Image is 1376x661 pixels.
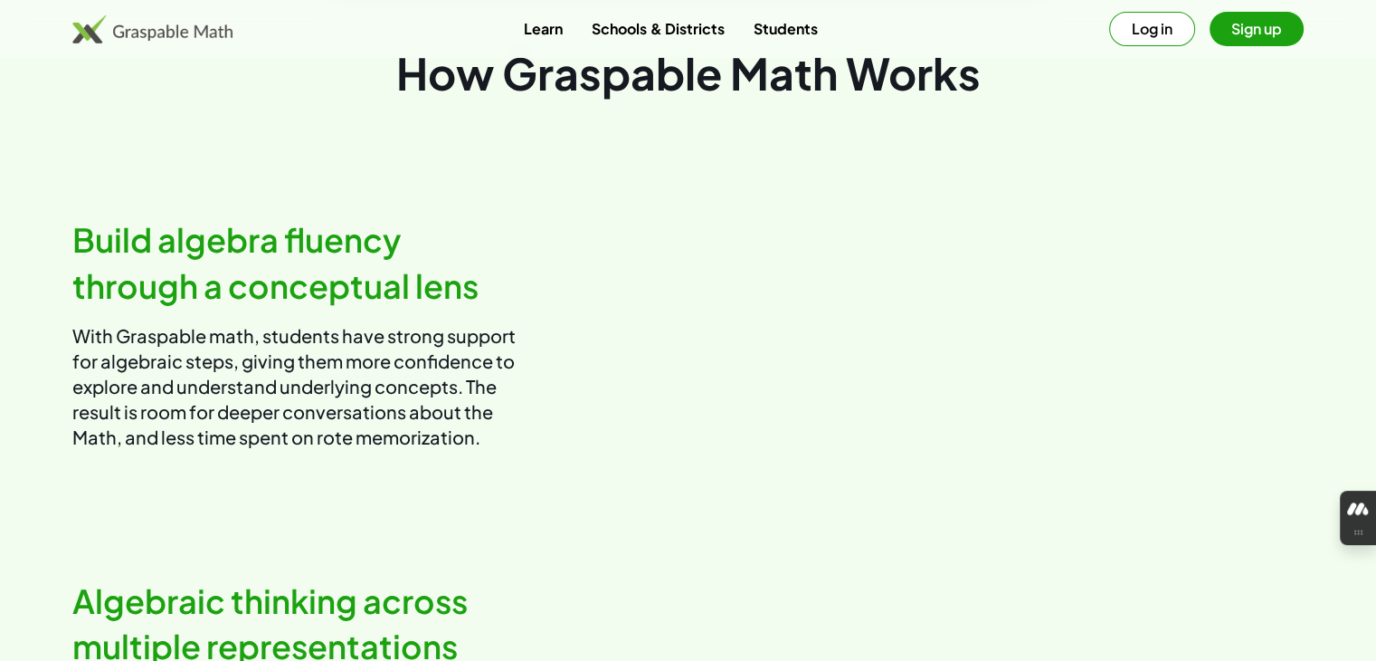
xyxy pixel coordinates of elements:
p: With Graspable math, students have strong support for algebraic steps, giving them more confidenc... [72,323,525,450]
button: Log in [1109,12,1195,46]
div: How Graspable Math Works [72,43,1304,103]
a: Learn [509,12,577,45]
a: Schools & Districts [577,12,738,45]
h2: Build algebra fluency through a conceptual lens [72,217,525,309]
button: Sign up [1210,12,1304,46]
a: Students [738,12,831,45]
